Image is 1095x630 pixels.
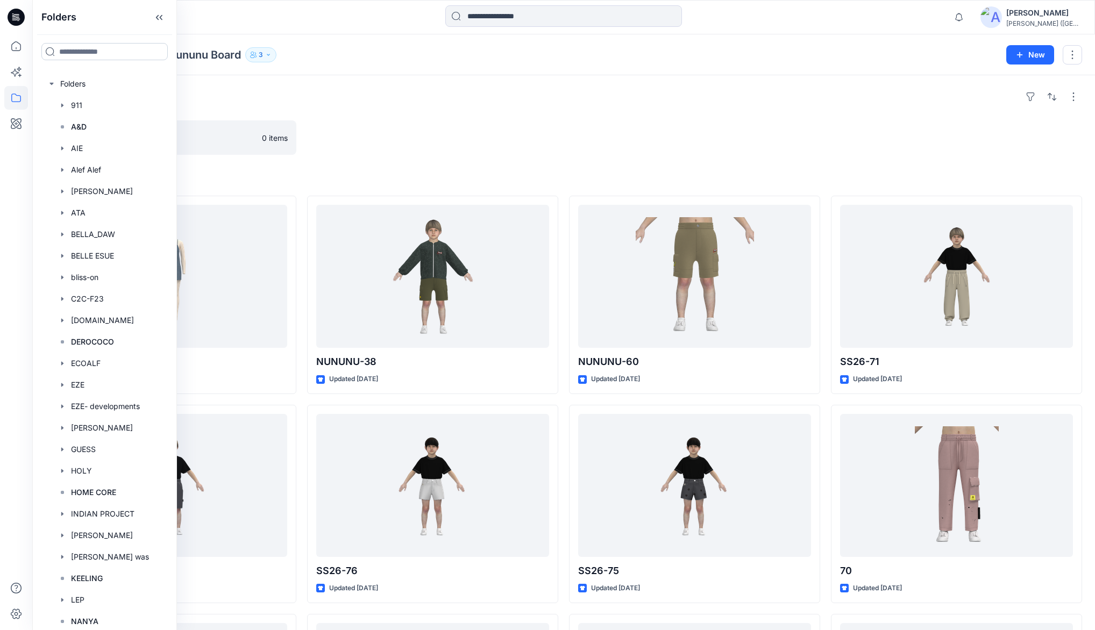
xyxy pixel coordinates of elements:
[71,335,114,348] p: DEROCOCO
[578,414,811,557] a: SS26-75
[71,615,98,628] p: NANYA
[316,205,549,348] a: NUNUNU-38
[591,583,640,594] p: Updated [DATE]
[578,563,811,578] p: SS26-75
[853,583,902,594] p: Updated [DATE]
[329,374,378,385] p: Updated [DATE]
[1006,6,1082,19] div: [PERSON_NAME]
[316,354,549,369] p: NUNUNU-38
[853,374,902,385] p: Updated [DATE]
[591,374,640,385] p: Updated [DATE]
[1006,19,1082,27] div: [PERSON_NAME] ([GEOGRAPHIC_DATA]) Exp...
[840,563,1073,578] p: 70
[329,583,378,594] p: Updated [DATE]
[169,47,241,62] p: nununu Board
[45,172,1082,185] h4: Styles
[840,414,1073,557] a: 70
[578,354,811,369] p: NUNUNU-60
[840,205,1073,348] a: SS26-71
[840,354,1073,369] p: SS26-71
[262,132,288,144] p: 0 items
[316,414,549,557] a: SS26-76
[1006,45,1054,65] button: New
[71,572,103,585] p: KEELING
[71,120,87,133] p: A&D
[316,563,549,578] p: SS26-76
[578,205,811,348] a: NUNUNU-60
[980,6,1002,28] img: avatar
[259,49,263,61] p: 3
[245,47,276,62] button: 3
[71,486,116,499] p: HOME CORE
